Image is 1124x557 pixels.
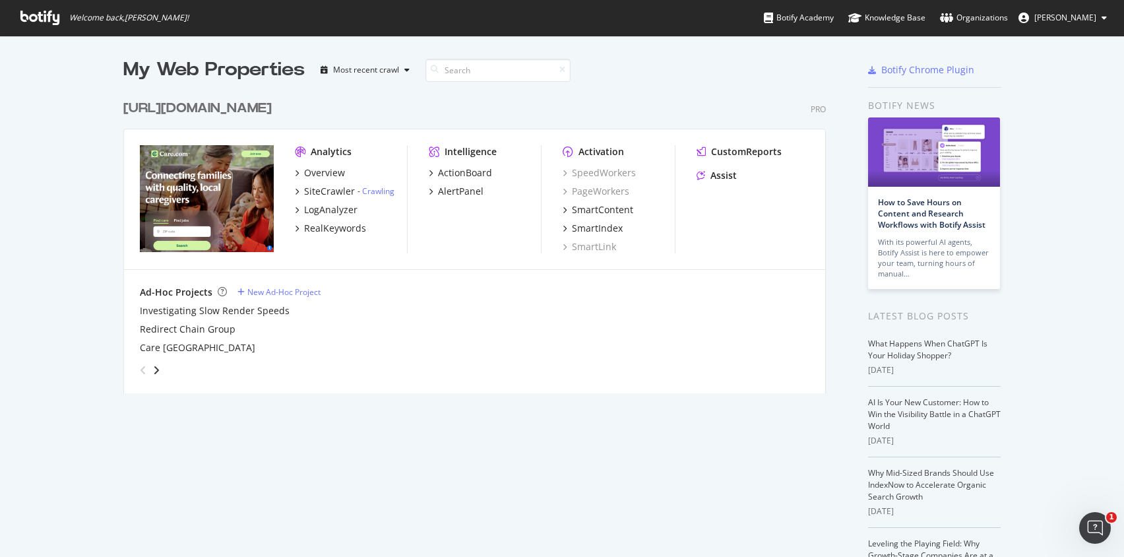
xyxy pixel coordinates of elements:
span: 1 [1106,512,1117,523]
button: Most recent crawl [315,59,415,81]
div: SmartContent [572,203,633,216]
a: Care [GEOGRAPHIC_DATA] [140,341,255,354]
div: With its powerful AI agents, Botify Assist is here to empower your team, turning hours of manual… [878,237,990,279]
div: AlertPanel [438,185,484,198]
div: Analytics [311,145,352,158]
div: Assist [710,169,737,182]
a: Investigating Slow Render Speeds [140,304,290,317]
div: Intelligence [445,145,497,158]
div: [URL][DOMAIN_NAME] [123,99,272,118]
div: Knowledge Base [848,11,925,24]
a: SmartContent [563,203,633,216]
div: Pro [811,104,826,115]
div: Most recent crawl [333,66,399,74]
a: What Happens When ChatGPT Is Your Holiday Shopper? [868,338,987,361]
a: Botify Chrome Plugin [868,63,974,77]
img: How to Save Hours on Content and Research Workflows with Botify Assist [868,117,1000,187]
div: SmartIndex [572,222,623,235]
a: SmartLink [563,240,616,253]
div: Activation [578,145,624,158]
iframe: Intercom live chat [1079,512,1111,544]
a: CustomReports [697,145,782,158]
div: RealKeywords [304,222,366,235]
a: PageWorkers [563,185,629,198]
div: Botify Academy [764,11,834,24]
a: New Ad-Hoc Project [237,286,321,298]
div: CustomReports [711,145,782,158]
a: AI Is Your New Customer: How to Win the Visibility Battle in a ChatGPT World [868,397,1001,432]
div: angle-right [152,364,161,377]
a: Assist [697,169,737,182]
div: Botify Chrome Plugin [881,63,974,77]
a: Why Mid-Sized Brands Should Use IndexNow to Accelerate Organic Search Growth [868,467,994,502]
a: SmartIndex [563,222,623,235]
div: - [358,185,394,197]
div: ActionBoard [438,166,492,180]
div: Botify news [868,98,1001,113]
span: Welcome back, [PERSON_NAME] ! [69,13,189,23]
a: [URL][DOMAIN_NAME] [123,99,277,118]
div: SiteCrawler [304,185,355,198]
div: Overview [304,166,345,180]
a: Redirect Chain Group [140,323,235,336]
a: RealKeywords [295,222,366,235]
div: [DATE] [868,364,1001,376]
div: New Ad-Hoc Project [247,286,321,298]
div: Ad-Hoc Projects [140,286,212,299]
div: Latest Blog Posts [868,309,1001,323]
a: ActionBoard [429,166,492,180]
div: My Web Properties [123,57,305,83]
div: [DATE] [868,435,1001,447]
div: [DATE] [868,506,1001,517]
a: How to Save Hours on Content and Research Workflows with Botify Assist [878,197,985,230]
input: Search [425,59,571,82]
a: SiteCrawler- Crawling [295,185,394,198]
a: AlertPanel [429,185,484,198]
button: [PERSON_NAME] [1008,7,1117,28]
div: grid [123,83,836,393]
div: LogAnalyzer [304,203,358,216]
a: Overview [295,166,345,180]
div: Organizations [940,11,1008,24]
img: https://www.care.com/ [140,145,274,252]
a: LogAnalyzer [295,203,358,216]
a: Crawling [362,185,394,197]
span: MIke Davis [1034,12,1096,23]
div: angle-left [135,360,152,381]
a: SpeedWorkers [563,166,636,180]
